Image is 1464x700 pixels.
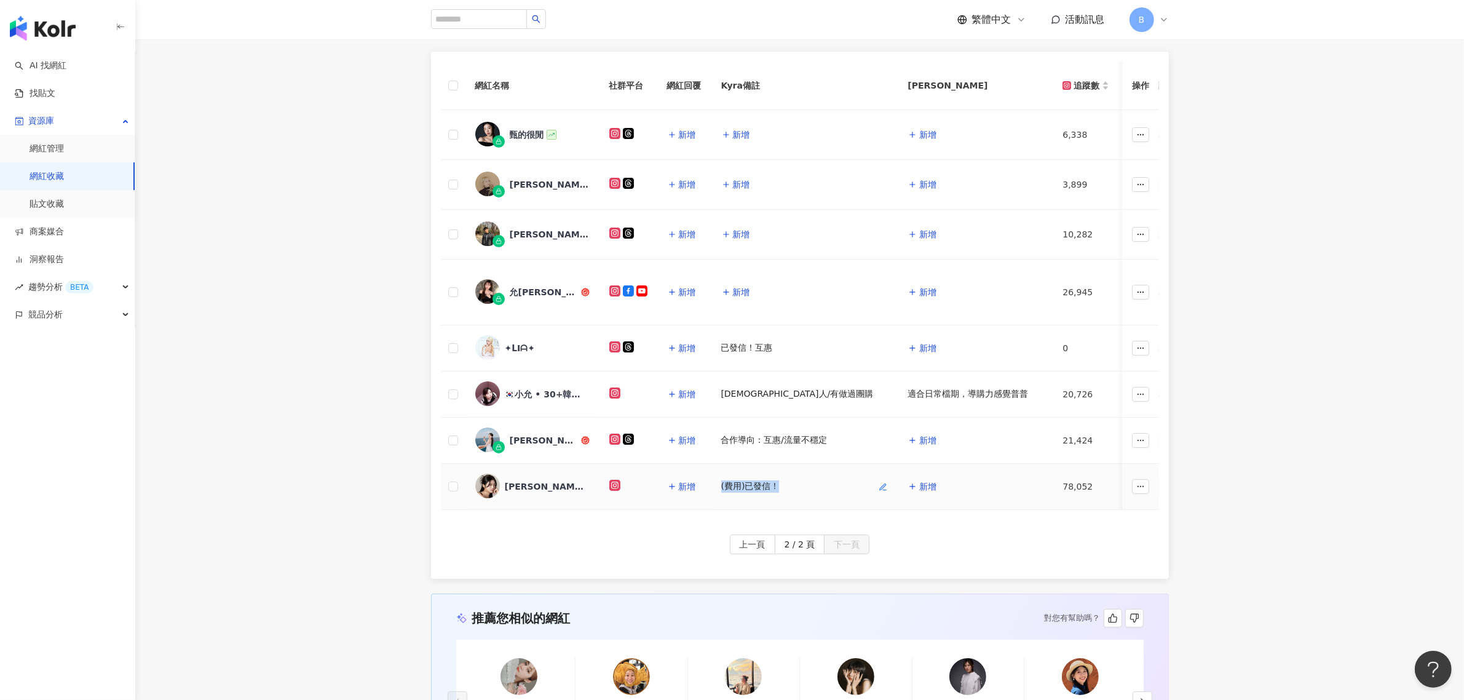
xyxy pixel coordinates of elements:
th: 操作 [1122,62,1159,110]
span: 新增 [679,229,696,239]
span: 新增 [679,287,696,297]
a: KOL Avatar [725,658,762,700]
span: 新增 [733,180,750,189]
img: KOL Avatar [725,658,762,695]
img: KOL Avatar [475,428,500,452]
span: 競品分析 [28,301,63,328]
a: 洞察報告 [15,253,64,266]
div: 對您有幫助嗎？ [1045,609,1144,627]
a: 商案媒合 [15,226,64,238]
a: 網紅管理 [30,143,64,155]
span: B [1139,13,1145,26]
span: 新增 [679,180,696,189]
div: [DEMOGRAPHIC_DATA]人/有做過團購 [721,388,874,400]
div: [DEMOGRAPHIC_DATA]人/有做過團購 [721,388,888,400]
div: 追蹤數 [1062,79,1099,92]
div: [PERSON_NAME] [510,434,579,447]
button: 新增 [667,222,697,247]
button: 下一頁 [824,535,869,554]
span: 新增 [919,229,936,239]
button: 新增 [721,122,751,147]
span: 新增 [919,436,936,445]
button: 新增 [908,172,937,197]
div: [PERSON_NAME]?[PERSON_NAME] [510,178,590,191]
img: KOL Avatar [501,658,537,695]
img: KOL Avatar [1062,658,1099,695]
a: KOL Avatar [949,658,986,700]
button: 新增 [721,280,751,304]
div: 0 [1062,341,1109,355]
span: 新增 [679,343,696,353]
span: 資源庫 [28,107,54,135]
div: 26,945 [1062,285,1109,299]
button: 新增 [667,474,697,499]
button: 新增 [667,280,697,304]
div: 已發信！互惠 [721,342,773,354]
button: 新增 [721,172,751,197]
img: KOL Avatar [837,658,874,695]
a: KOL Avatar [837,658,874,700]
span: 繁體中文 [972,13,1011,26]
div: 適合日常檔期，導購力感覺普普 [908,388,1043,400]
div: 6,338 [1062,128,1109,141]
span: 活動訊息 [1066,14,1105,25]
iframe: Help Scout Beacon - Open [1415,651,1452,688]
div: 允[PERSON_NAME] [510,286,579,298]
button: 新增 [667,382,697,407]
div: 21,424 [1062,434,1109,447]
div: 78,052 [1062,480,1109,493]
div: 已發信！互惠 [721,342,888,354]
th: 網紅回覆 [657,62,711,110]
button: 新增 [908,280,937,304]
button: 新增 [667,172,697,197]
th: [PERSON_NAME] [898,62,1053,110]
span: 新增 [919,482,936,491]
span: 新增 [679,389,696,399]
button: 新增 [908,122,937,147]
a: 貼文收藏 [30,198,64,210]
a: 網紅收藏 [30,170,64,183]
span: 新增 [733,229,750,239]
img: KOL Avatar [475,335,500,360]
th: 社群平台 [599,62,657,110]
div: 🇰🇷小允 • 30+韓國人 •🇹🇼長大 [505,388,585,400]
span: 新增 [679,436,696,445]
span: 新增 [919,287,936,297]
div: 適合日常檔期，導購力感覺普普 [908,388,1028,400]
div: [PERSON_NAME] [510,228,590,241]
div: (費用)已發信！ [721,480,780,493]
th: Kyra備註 [711,62,898,110]
a: KOL Avatar [501,658,537,700]
span: 新增 [919,180,936,189]
span: 趨勢分析 [28,273,93,301]
div: 合作導向：互惠/流量不穩定 [721,434,888,447]
span: rise [15,283,23,292]
button: 新增 [667,336,697,360]
span: 上一頁 [740,535,766,555]
a: searchAI 找網紅 [15,60,66,72]
button: 新增 [908,428,937,453]
button: 新增 [721,222,751,247]
img: KOL Avatar [949,658,986,695]
img: logo [10,16,76,41]
div: 3,899 [1062,178,1109,191]
button: 上一頁 [730,535,775,554]
div: 甄的很閒 [510,129,544,141]
span: 新增 [679,130,696,140]
img: KOL Avatar [613,658,650,695]
a: KOL Avatar [1062,658,1099,700]
div: 合作導向：互惠/流量不穩定 [721,434,828,447]
img: KOL Avatar [475,221,500,246]
img: KOL Avatar [475,279,500,304]
img: KOL Avatar [475,172,500,196]
div: [PERSON_NAME] [505,480,585,493]
button: 新增 [908,336,937,360]
span: 新增 [733,287,750,297]
button: 新增 [908,474,937,499]
img: KOL Avatar [475,122,500,146]
img: KOL Avatar [475,474,500,498]
th: 網紅量級 [1119,62,1230,110]
span: 新增 [679,482,696,491]
div: 10,282 [1062,228,1109,241]
div: (費用)已發信！ [721,480,888,493]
